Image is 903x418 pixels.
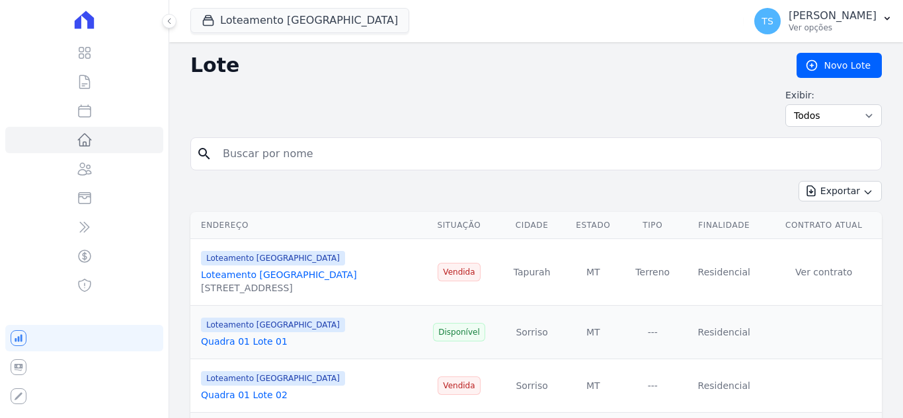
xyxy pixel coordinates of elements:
[789,22,877,33] p: Ver opções
[563,239,623,306] td: MT
[789,9,877,22] p: [PERSON_NAME]
[762,17,773,26] span: TS
[190,53,775,77] h2: Lote
[682,239,766,306] td: Residencial
[201,371,345,386] span: Loteamento [GEOGRAPHIC_DATA]
[418,212,500,239] th: Situação
[190,8,409,33] button: Loteamento [GEOGRAPHIC_DATA]
[201,318,345,332] span: Loteamento [GEOGRAPHIC_DATA]
[201,390,288,400] a: Quadra 01 Lote 02
[500,359,563,413] td: Sorriso
[201,251,345,265] span: Loteamento [GEOGRAPHIC_DATA]
[201,336,288,347] a: Quadra 01 Lote 01
[785,88,882,102] label: Exibir:
[438,376,480,395] span: Vendida
[744,3,903,40] button: TS [PERSON_NAME] Ver opções
[682,306,766,359] td: Residencial
[623,212,682,239] th: Tipo
[799,181,882,201] button: Exportar
[795,267,852,277] a: Ver contrato
[201,269,357,280] a: Loteamento [GEOGRAPHIC_DATA]
[623,359,682,413] td: ---
[563,359,623,413] td: MT
[438,263,480,281] span: Vendida
[500,239,563,306] td: Tapurah
[623,306,682,359] td: ---
[196,146,212,162] i: search
[201,281,357,295] div: [STREET_ADDRESS]
[563,306,623,359] td: MT
[433,323,485,341] span: Disponível
[563,212,623,239] th: Estado
[500,212,563,239] th: Cidade
[682,359,766,413] td: Residencial
[766,212,882,239] th: Contrato Atual
[682,212,766,239] th: Finalidade
[623,239,682,306] td: Terreno
[215,141,876,167] input: Buscar por nome
[797,53,882,78] a: Novo Lote
[500,306,563,359] td: Sorriso
[190,212,418,239] th: Endereço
